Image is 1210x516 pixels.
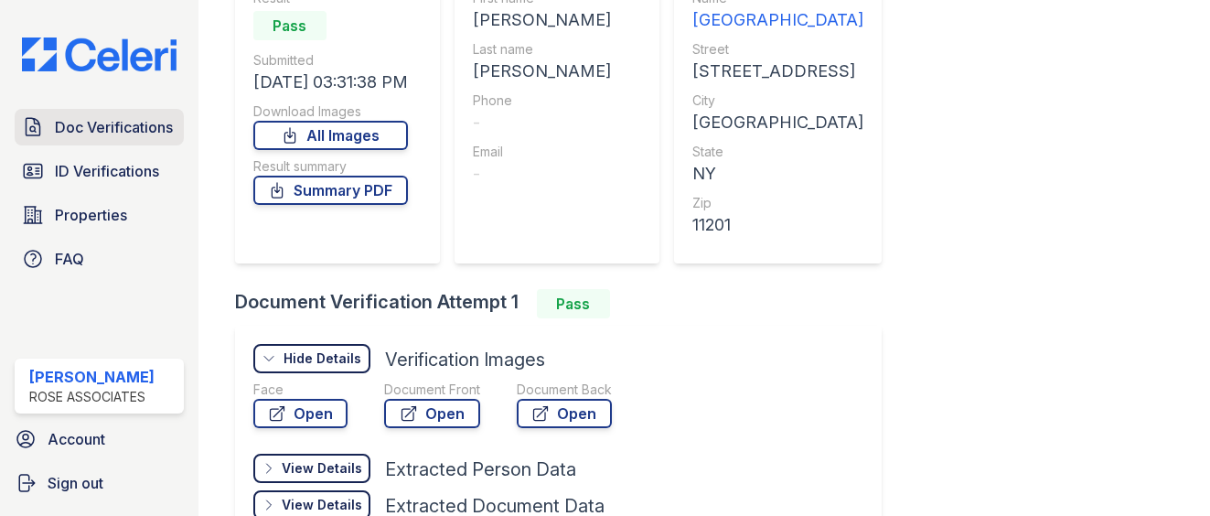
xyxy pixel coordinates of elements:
div: Zip [692,194,863,212]
div: Result summary [253,157,408,176]
div: [PERSON_NAME] [473,7,611,33]
div: Rose Associates [29,388,155,406]
a: Open [517,399,612,428]
div: [PERSON_NAME] [29,366,155,388]
div: [GEOGRAPHIC_DATA] [692,110,863,135]
div: Face [253,381,348,399]
span: FAQ [55,248,84,270]
a: Properties [15,197,184,233]
div: [GEOGRAPHIC_DATA] [692,7,863,33]
div: State [692,143,863,161]
div: NY [692,161,863,187]
div: 11201 [692,212,863,238]
div: Document Verification Attempt 1 [235,289,896,318]
div: Last name [473,40,611,59]
div: Email [473,143,611,161]
a: Doc Verifications [15,109,184,145]
div: [DATE] 03:31:38 PM [253,70,408,95]
a: Account [7,421,191,457]
div: Submitted [253,51,408,70]
div: Document Back [517,381,612,399]
a: ID Verifications [15,153,184,189]
span: ID Verifications [55,160,159,182]
a: Open [253,399,348,428]
span: Properties [55,204,127,226]
a: FAQ [15,241,184,277]
div: City [692,91,863,110]
div: Pass [253,11,327,40]
div: Street [692,40,863,59]
div: [PERSON_NAME] [473,59,611,84]
div: - [473,110,611,135]
span: Sign out [48,472,103,494]
div: Hide Details [284,349,361,368]
div: Pass [537,289,610,318]
div: [STREET_ADDRESS] [692,59,863,84]
a: Sign out [7,465,191,501]
div: View Details [282,459,362,478]
div: - [473,161,611,187]
a: Open [384,399,480,428]
div: Verification Images [385,347,545,372]
a: Summary PDF [253,176,408,205]
span: Doc Verifications [55,116,173,138]
a: All Images [253,121,408,150]
img: CE_Logo_Blue-a8612792a0a2168367f1c8372b55b34899dd931a85d93a1a3d3e32e68fde9ad4.png [7,38,191,72]
div: View Details [282,496,362,514]
div: Phone [473,91,611,110]
span: Account [48,428,105,450]
div: Extracted Person Data [385,457,576,482]
div: Download Images [253,102,408,121]
div: Document Front [384,381,480,399]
